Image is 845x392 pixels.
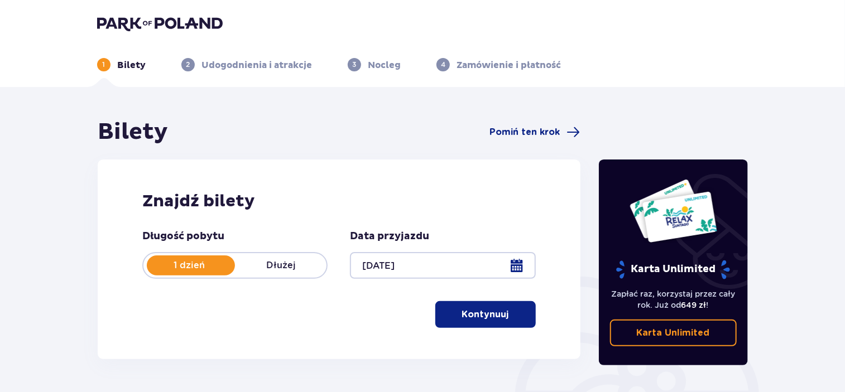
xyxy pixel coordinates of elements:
[368,59,401,71] p: Nocleg
[610,320,737,346] a: Karta Unlimited
[97,16,223,31] img: Park of Poland logo
[681,301,707,309] span: 649 zł
[637,327,710,339] p: Karta Unlimited
[353,60,357,70] p: 3
[615,260,731,279] p: Karta Unlimited
[435,301,536,328] button: Kontynuuj
[235,259,327,272] p: Dłużej
[143,259,235,272] p: 1 dzień
[441,60,445,70] p: 4
[350,230,429,243] p: Data przyjazdu
[98,118,168,146] h1: Bilety
[201,59,312,71] p: Udogodnienia i atrakcje
[490,126,560,138] span: Pomiń ten krok
[462,308,509,321] p: Kontynuuj
[610,288,737,311] p: Zapłać raz, korzystaj przez cały rok. Już od !
[457,59,561,71] p: Zamówienie i płatność
[142,191,536,212] h2: Znajdź bilety
[142,230,224,243] p: Długość pobytu
[490,125,580,139] a: Pomiń ten krok
[186,60,190,70] p: 2
[103,60,105,70] p: 1
[117,59,146,71] p: Bilety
